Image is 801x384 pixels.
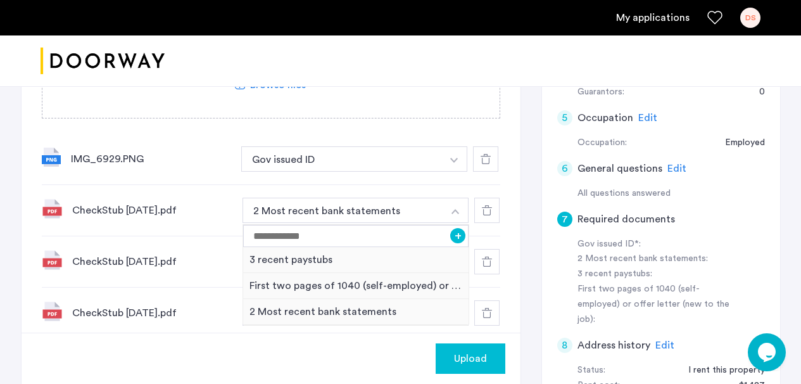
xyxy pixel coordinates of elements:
span: Edit [638,113,657,123]
img: file [42,198,62,219]
div: 3 recent paystubs: [577,267,737,282]
div: DS [740,8,760,28]
div: 6 [557,161,572,176]
img: arrow [451,209,459,214]
div: 7 [557,212,572,227]
div: IMG_6929.PNG [71,151,231,167]
button: + [450,228,465,243]
div: 5 [557,110,572,125]
div: First two pages of 1040 (self-employed) or offer letter (new to the job) [243,273,469,299]
div: 0 [747,85,765,100]
img: file [42,250,62,270]
span: Upload [454,351,487,366]
a: Favorites [707,10,722,25]
div: Status: [577,363,605,378]
button: button [241,146,443,172]
h5: Required documents [577,212,675,227]
div: 8 [557,338,572,353]
div: All questions answered [577,186,765,202]
button: button [441,146,467,172]
div: I rent this property [676,363,765,378]
span: Edit [655,340,674,350]
img: arrow [450,158,458,163]
div: Gov issued ID*: [577,237,737,252]
div: Employed [712,136,765,151]
button: button [436,343,505,374]
div: 2 Most recent bank statements [243,299,469,325]
span: Edit [667,163,686,174]
iframe: chat widget [748,333,788,371]
div: Guarantors: [577,85,624,100]
div: CheckStub [DATE].pdf [72,254,232,269]
h5: Occupation [577,110,633,125]
button: button [443,198,469,223]
div: First two pages of 1040 (self-employed) or offer letter (new to the job): [577,282,737,328]
h5: General questions [577,161,662,176]
img: file [42,301,62,321]
div: 3 recent paystubs [243,247,469,273]
a: My application [616,10,690,25]
div: 2 Most recent bank statements: [577,252,737,267]
h5: Address history [577,338,650,353]
img: logo [41,37,165,85]
div: Occupation: [577,136,627,151]
div: CheckStub [DATE].pdf [72,305,232,321]
img: file [42,148,61,167]
a: Cazamio logo [41,37,165,85]
button: button [243,198,444,223]
div: CheckStub [DATE].pdf [72,203,232,218]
